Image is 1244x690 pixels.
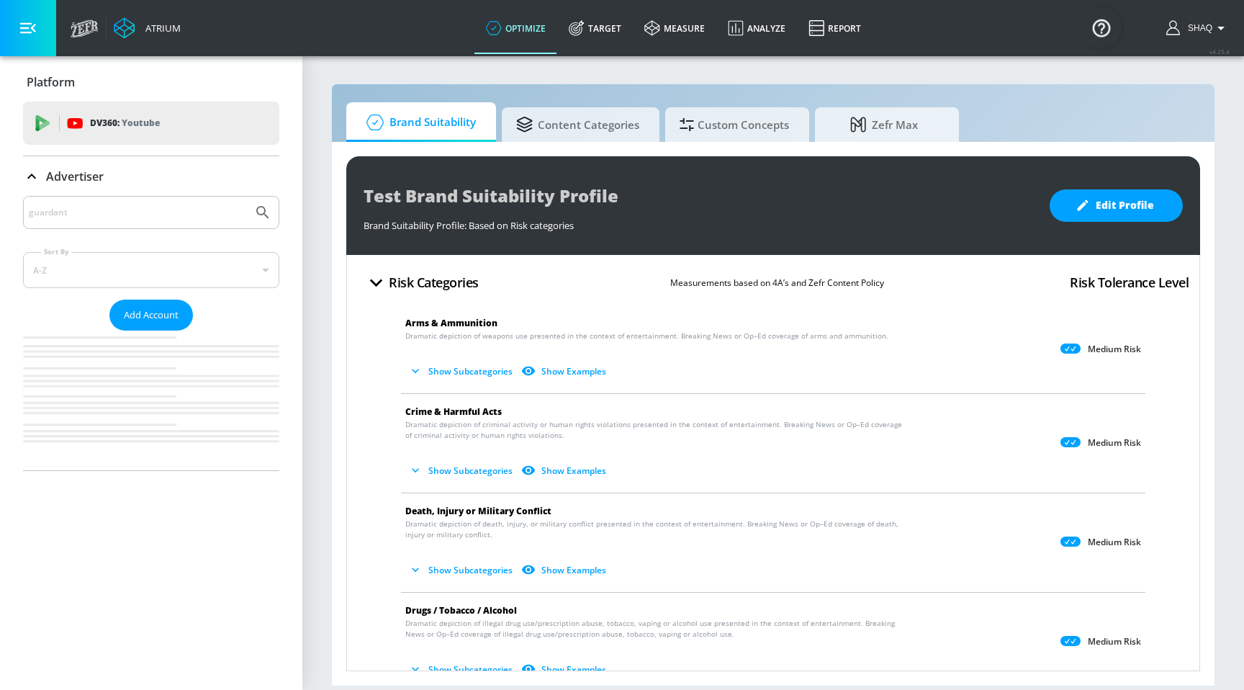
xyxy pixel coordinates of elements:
[633,2,716,54] a: measure
[1050,189,1183,222] button: Edit Profile
[1081,7,1122,48] button: Open Resource Center
[1182,23,1212,33] span: login as: shaquille.huang@zefr.com
[518,359,612,383] button: Show Examples
[1209,48,1230,55] span: v 4.25.4
[405,359,518,383] button: Show Subcategories
[46,169,104,184] p: Advertiser
[1088,344,1141,355] p: Medium Risk
[474,2,557,54] a: optimize
[122,115,160,130] p: Youtube
[124,307,179,323] span: Add Account
[23,102,279,145] div: DV360: Youtube
[405,519,904,540] span: Dramatic depiction of death, injury, or military conflict presented in the context of entertainme...
[140,22,181,35] div: Atrium
[41,247,72,256] label: Sort By
[23,156,279,197] div: Advertiser
[1088,437,1141,449] p: Medium Risk
[405,658,518,681] button: Show Subcategories
[364,212,1035,232] div: Brand Suitability Profile: Based on Risk categories
[1166,19,1230,37] button: Shaq
[1088,636,1141,648] p: Medium Risk
[109,300,193,331] button: Add Account
[1070,272,1189,292] h4: Risk Tolerance Level
[405,604,517,617] span: Drugs / Tobacco / Alcohol
[518,658,612,681] button: Show Examples
[518,459,612,483] button: Show Examples
[23,196,279,470] div: Advertiser
[557,2,633,54] a: Target
[516,107,639,142] span: Content Categories
[405,618,904,640] span: Dramatic depiction of illegal drug use/prescription abuse, tobacco, vaping or alcohol use present...
[389,272,479,292] h4: Risk Categories
[670,275,884,290] p: Measurements based on 4A’s and Zefr Content Policy
[29,203,247,222] input: Search by name
[27,74,75,90] p: Platform
[829,107,939,142] span: Zefr Max
[716,2,797,54] a: Analyze
[1078,197,1154,215] span: Edit Profile
[405,505,551,517] span: Death, Injury or Military Conflict
[114,17,181,39] a: Atrium
[405,459,518,483] button: Show Subcategories
[680,107,789,142] span: Custom Concepts
[518,558,612,582] button: Show Examples
[405,419,904,441] span: Dramatic depiction of criminal activity or human rights violations presented in the context of en...
[405,317,497,329] span: Arms & Ammunition
[405,331,888,341] span: Dramatic depiction of weapons use presented in the context of entertainment. Breaking News or Op–...
[23,331,279,470] nav: list of Advertiser
[90,115,160,131] p: DV360:
[405,406,502,418] span: Crime & Harmful Acts
[361,105,476,140] span: Brand Suitability
[405,558,518,582] button: Show Subcategories
[797,2,873,54] a: Report
[1088,537,1141,548] p: Medium Risk
[23,252,279,288] div: A-Z
[358,266,484,300] button: Risk Categories
[23,62,279,102] div: Platform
